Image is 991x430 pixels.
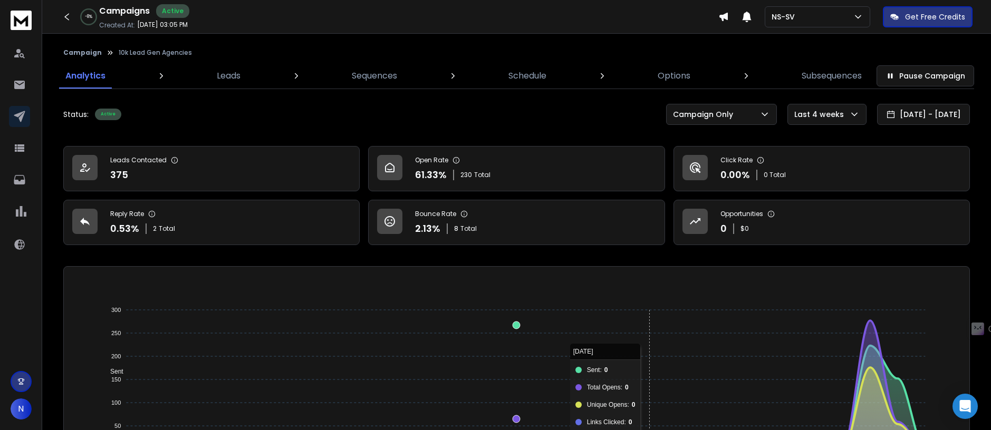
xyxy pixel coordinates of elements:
a: Options [651,63,697,89]
p: Opportunities [720,210,763,218]
p: 0 [720,221,727,236]
p: [DATE] 03:05 PM [137,21,188,29]
a: Open Rate61.33%230Total [368,146,665,191]
a: Leads Contacted375 [63,146,360,191]
p: 0.53 % [110,221,139,236]
p: 2.13 % [415,221,440,236]
p: Status: [63,109,89,120]
div: Active [156,4,189,18]
tspan: 250 [111,330,121,336]
p: Sequences [352,70,397,82]
tspan: 200 [111,353,121,359]
p: 0.00 % [720,168,750,182]
a: Subsequences [795,63,868,89]
p: Bounce Rate [415,210,456,218]
p: Open Rate [415,156,448,164]
span: 8 [454,224,458,233]
p: Options [658,70,690,82]
tspan: 150 [111,376,121,383]
button: N [11,398,32,419]
span: Total [474,171,490,179]
tspan: 100 [111,399,121,406]
div: Active [95,109,121,120]
p: 375 [110,168,128,182]
button: Get Free Credits [883,6,973,27]
p: 61.33 % [415,168,447,182]
img: logo [11,11,32,30]
p: Campaign Only [673,109,737,120]
tspan: 300 [111,307,121,313]
p: Last 4 weeks [794,109,848,120]
a: Click Rate0.00%0 Total [674,146,970,191]
p: Leads [217,70,240,82]
span: 230 [460,171,472,179]
span: Total [159,224,175,233]
button: Campaign [63,48,102,57]
p: $ 0 [740,224,749,233]
a: Sequences [345,63,403,89]
a: Analytics [59,63,112,89]
span: Total [460,224,477,233]
a: Opportunities0$0 [674,200,970,245]
p: -8 % [85,14,92,20]
p: Analytics [65,70,105,82]
p: Reply Rate [110,210,144,218]
button: [DATE] - [DATE] [877,104,970,125]
a: Bounce Rate2.13%8Total [368,200,665,245]
p: Click Rate [720,156,753,164]
div: Open Intercom Messenger [952,394,978,419]
p: NS-SV [772,12,799,22]
a: Leads [210,63,247,89]
span: 2 [153,224,157,233]
p: Leads Contacted [110,156,167,164]
p: Schedule [508,70,546,82]
p: 0 Total [764,171,786,179]
p: Created At: [99,21,135,30]
p: Get Free Credits [905,12,965,22]
button: Pause Campaign [877,65,974,86]
a: Schedule [502,63,553,89]
p: Subsequences [802,70,862,82]
tspan: 50 [114,423,121,429]
span: Sent [102,368,123,375]
h1: Campaigns [99,5,150,17]
p: 10k Lead Gen Agencies [119,48,192,57]
a: Reply Rate0.53%2Total [63,200,360,245]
